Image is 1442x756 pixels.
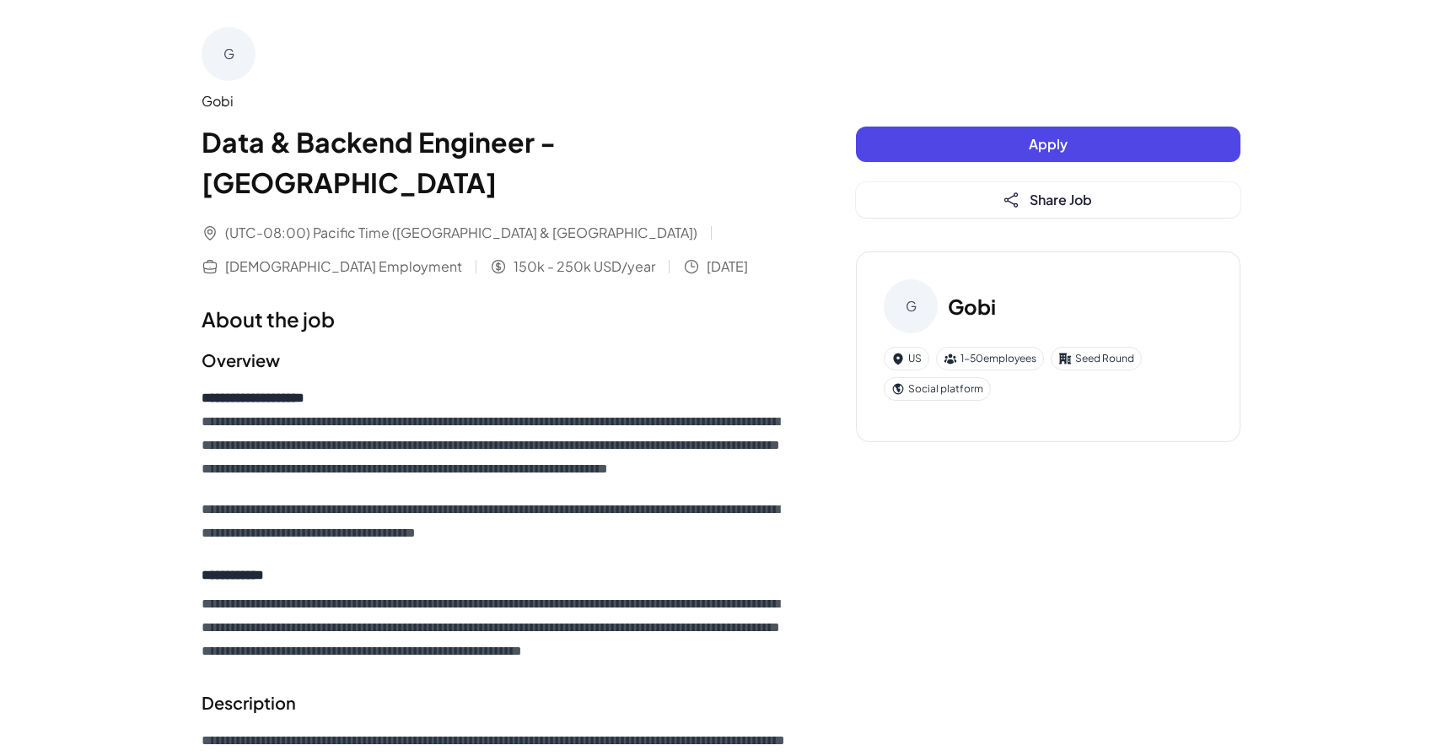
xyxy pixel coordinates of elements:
[225,256,462,277] span: [DEMOGRAPHIC_DATA] Employment
[936,347,1044,370] div: 1-50 employees
[514,256,655,277] span: 150k - 250k USD/year
[1030,191,1092,208] span: Share Job
[202,304,788,334] h1: About the job
[856,182,1240,218] button: Share Job
[884,377,991,401] div: Social platform
[1029,135,1068,153] span: Apply
[202,348,788,373] h2: Overview
[202,27,256,81] div: G
[202,121,788,202] h1: Data & Backend Engineer - [GEOGRAPHIC_DATA]
[225,223,697,243] span: (UTC-08:00) Pacific Time ([GEOGRAPHIC_DATA] & [GEOGRAPHIC_DATA])
[948,291,996,321] h3: Gobi
[856,127,1240,162] button: Apply
[707,256,748,277] span: [DATE]
[202,91,788,111] div: Gobi
[1051,347,1142,370] div: Seed Round
[884,279,938,333] div: G
[202,690,788,715] h2: Description
[884,347,929,370] div: US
